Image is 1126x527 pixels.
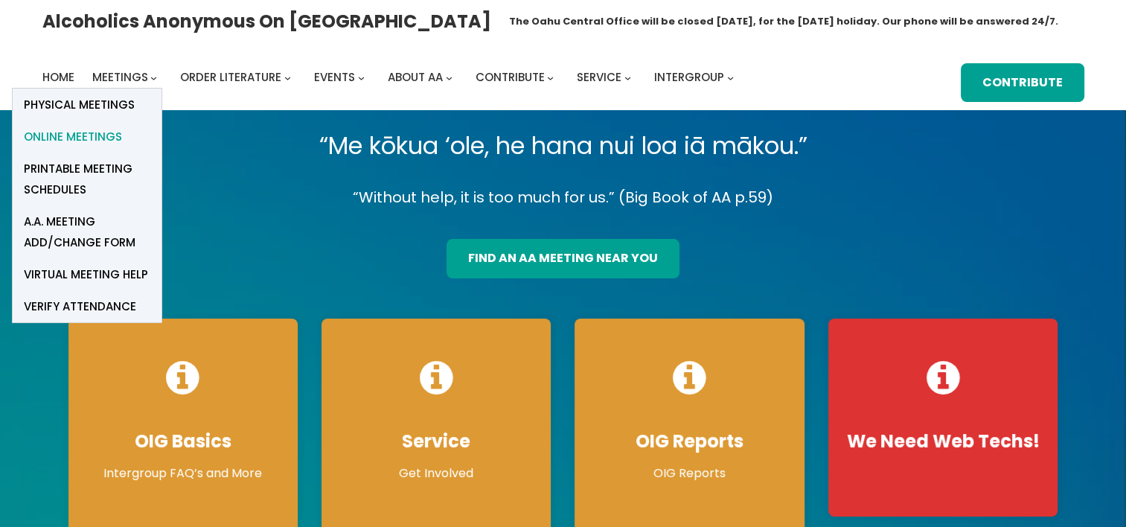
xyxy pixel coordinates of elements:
[577,67,621,88] a: Service
[476,69,545,85] span: Contribute
[843,430,1043,453] h4: We Need Web Techs!
[24,159,150,200] span: Printable Meeting Schedules
[42,67,74,88] a: Home
[24,127,122,147] span: Online Meetings
[388,69,443,85] span: About AA
[314,69,355,85] span: Events
[24,95,135,115] span: Physical Meetings
[961,63,1084,103] a: Contribute
[336,430,536,453] h4: Service
[476,67,545,88] a: Contribute
[509,14,1058,29] h1: The Oahu Central Office will be closed [DATE], for the [DATE] holiday. Our phone will be answered...
[446,74,452,81] button: About AA submenu
[180,69,281,85] span: Order Literature
[447,239,679,278] a: find an aa meeting near you
[13,153,161,205] a: Printable Meeting Schedules
[727,74,734,81] button: Intergroup submenu
[150,74,157,81] button: Meetings submenu
[57,185,1070,211] p: “Without help, it is too much for us.” (Big Book of AA p.59)
[57,125,1070,167] p: “Me kōkua ‘ole, he hana nui loa iā mākou.”
[42,67,739,88] nav: Intergroup
[336,464,536,482] p: Get Involved
[83,464,283,482] p: Intergroup FAQ’s and More
[13,121,161,153] a: Online Meetings
[284,74,291,81] button: Order Literature submenu
[92,67,148,88] a: Meetings
[13,89,161,121] a: Physical Meetings
[13,205,161,258] a: A.A. Meeting Add/Change Form
[654,67,724,88] a: Intergroup
[314,67,355,88] a: Events
[42,69,74,85] span: Home
[358,74,365,81] button: Events submenu
[24,296,136,317] span: verify attendance
[13,290,161,322] a: verify attendance
[654,69,724,85] span: Intergroup
[589,464,789,482] p: OIG Reports
[624,74,631,81] button: Service submenu
[83,430,283,453] h4: OIG Basics
[92,69,148,85] span: Meetings
[577,69,621,85] span: Service
[24,211,150,253] span: A.A. Meeting Add/Change Form
[589,430,789,453] h4: OIG Reports
[388,67,443,88] a: About AA
[42,5,491,37] a: Alcoholics Anonymous on [GEOGRAPHIC_DATA]
[24,264,148,285] span: Virtual Meeting Help
[547,74,554,81] button: Contribute submenu
[13,258,161,290] a: Virtual Meeting Help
